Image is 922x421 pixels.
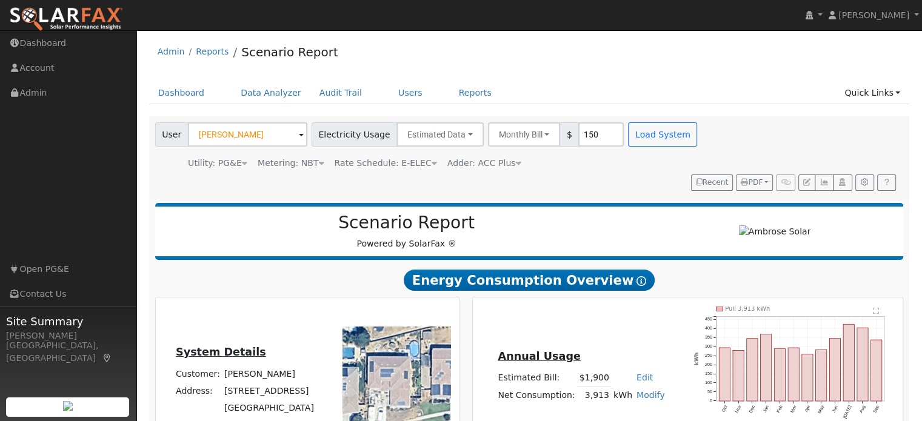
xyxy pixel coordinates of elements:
div: Powered by SolarFax ® [161,213,652,250]
img: SolarFax [9,7,123,32]
button: Login As [833,174,852,191]
span: $ [560,122,579,147]
h2: Scenario Report [167,213,646,233]
span: PDF [741,178,763,187]
button: Settings [855,174,874,191]
button: Estimated Data [396,122,484,147]
img: Ambrose Solar [739,225,811,238]
rect: onclick="" [803,354,813,401]
rect: onclick="" [844,324,855,401]
td: Estimated Bill: [496,370,577,387]
span: [PERSON_NAME] [838,10,909,20]
button: Multi-Series Graph [815,174,833,191]
td: [GEOGRAPHIC_DATA] [222,399,316,416]
span: Electricity Usage [312,122,397,147]
a: Modify [636,390,665,400]
text: 150 [705,371,712,376]
td: $1,900 [577,370,611,387]
td: 3,913 [577,386,611,404]
a: Reports [196,47,229,56]
span: Energy Consumption Overview [404,270,655,291]
div: Adder: ACC Plus [447,157,521,170]
button: PDF [736,174,773,191]
text: 0 [710,398,712,403]
td: Customer: [173,365,222,382]
rect: onclick="" [872,340,883,401]
text: 350 [705,334,712,340]
text: 300 [705,343,712,349]
a: Dashboard [149,82,214,104]
td: kWh [611,386,634,404]
text: Feb [776,405,784,414]
a: Admin [158,47,185,56]
td: [STREET_ADDRESS] [222,382,316,399]
text: Nov [734,404,743,414]
text: Jan [762,405,770,414]
text:  [874,307,880,314]
text: 100 [705,380,712,385]
text: Oct [721,405,729,413]
rect: onclick="" [775,348,786,401]
rect: onclick="" [830,338,841,401]
button: Load System [628,122,697,147]
text: Pull 3,913 kWh [726,305,770,312]
td: Net Consumption: [496,386,577,404]
input: Select a User [188,122,307,147]
text: Sep [873,405,881,414]
text: 250 [705,353,712,358]
text: Dec [748,404,757,414]
text: [DATE] [843,405,854,420]
a: Quick Links [835,82,909,104]
a: Map [102,353,113,363]
rect: onclick="" [733,350,744,401]
u: System Details [176,346,266,358]
a: Data Analyzer [232,82,310,104]
text: Apr [804,404,812,413]
span: User [155,122,189,147]
rect: onclick="" [761,334,772,401]
a: Audit Trail [310,82,371,104]
span: Alias: None [335,158,437,168]
button: Recent [691,174,733,191]
td: Address: [173,382,222,399]
rect: onclick="" [789,348,800,401]
text: Aug [859,405,867,414]
u: Annual Usage [498,350,580,362]
rect: onclick="" [816,350,827,401]
a: Edit [636,373,653,382]
span: Site Summary [6,313,130,330]
text: 200 [705,362,712,367]
td: [PERSON_NAME] [222,365,316,382]
img: retrieve [63,401,73,411]
rect: onclick="" [747,338,758,401]
rect: onclick="" [858,328,869,401]
a: Help Link [877,174,896,191]
text: 450 [705,316,712,322]
div: [PERSON_NAME] [6,330,130,342]
text: 400 [705,325,712,331]
button: Edit User [798,174,815,191]
button: Monthly Bill [488,122,561,147]
a: Scenario Report [241,45,338,59]
text: Mar [790,404,798,414]
div: [GEOGRAPHIC_DATA], [GEOGRAPHIC_DATA] [6,339,130,365]
div: Metering: NBT [258,157,324,170]
a: Users [389,82,432,104]
rect: onclick="" [719,348,730,401]
text: Jun [832,405,840,414]
text: kWh [694,352,700,365]
div: Utility: PG&E [188,157,247,170]
text: 50 [707,389,712,394]
a: Reports [450,82,501,104]
i: Show Help [636,276,646,286]
text: May [817,404,826,414]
